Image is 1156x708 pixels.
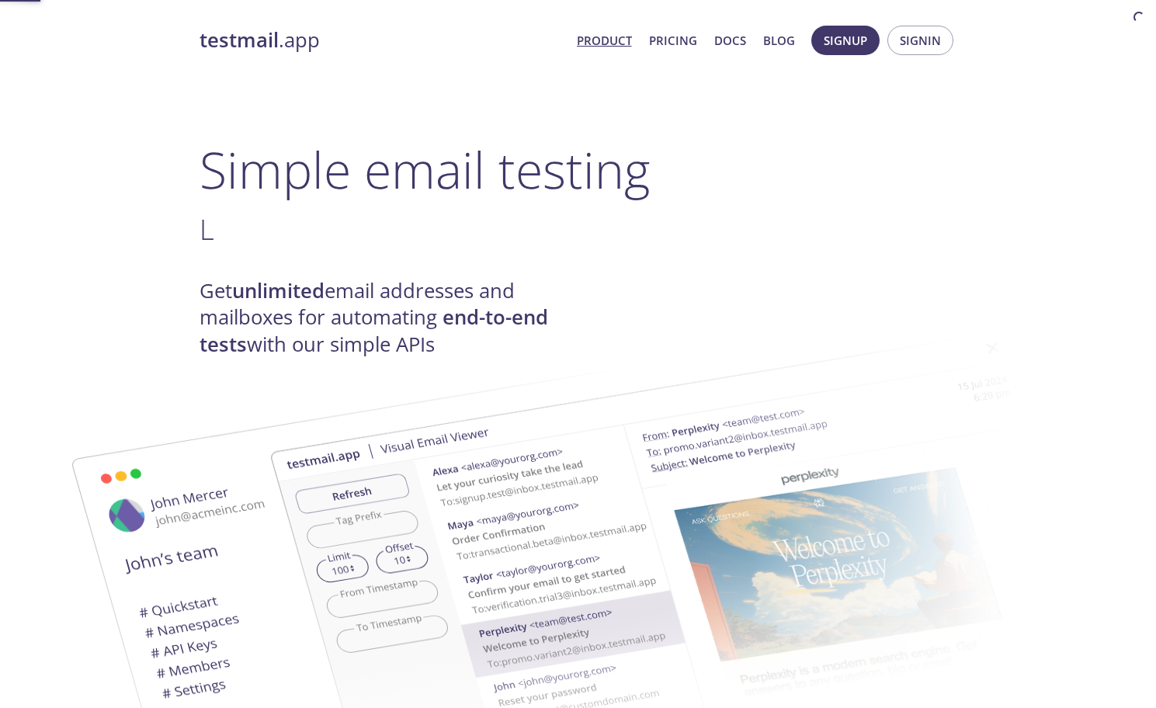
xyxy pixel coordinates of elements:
a: Product [577,30,632,50]
button: Signin [887,26,953,55]
span: Signup [824,30,867,50]
span: L [200,210,214,248]
strong: unlimited [232,277,325,304]
h4: Get email addresses and mailboxes for automating with our simple APIs [200,278,578,358]
button: Signup [811,26,880,55]
a: Blog [763,30,795,50]
a: testmail.app [200,27,564,54]
a: Docs [714,30,746,50]
strong: end-to-end tests [200,304,548,357]
strong: testmail [200,26,279,54]
a: Pricing [649,30,697,50]
span: Signin [900,30,941,50]
h1: Simple email testing [200,140,957,200]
